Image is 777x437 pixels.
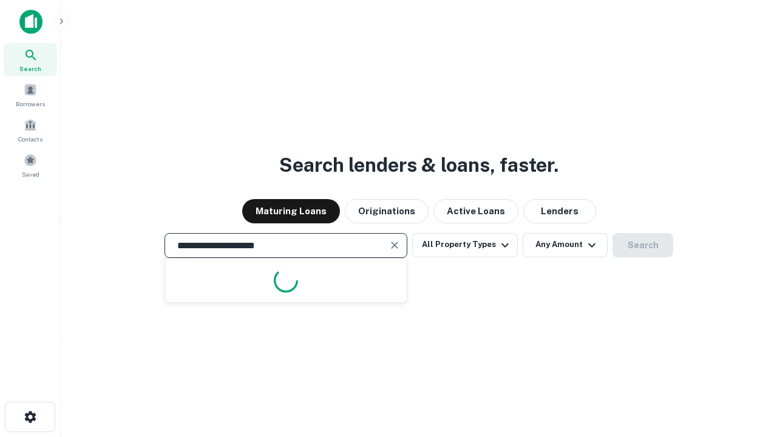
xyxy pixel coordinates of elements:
[18,134,42,144] span: Contacts
[279,151,558,180] h3: Search lenders & loans, faster.
[523,233,608,257] button: Any Amount
[716,340,777,398] iframe: Chat Widget
[19,10,42,34] img: capitalize-icon.png
[433,199,518,223] button: Active Loans
[4,149,57,181] a: Saved
[412,233,518,257] button: All Property Types
[523,199,596,223] button: Lenders
[19,64,41,73] span: Search
[4,78,57,111] a: Borrowers
[386,237,403,254] button: Clear
[22,169,39,179] span: Saved
[4,113,57,146] a: Contacts
[16,99,45,109] span: Borrowers
[4,43,57,76] a: Search
[345,199,429,223] button: Originations
[242,199,340,223] button: Maturing Loans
